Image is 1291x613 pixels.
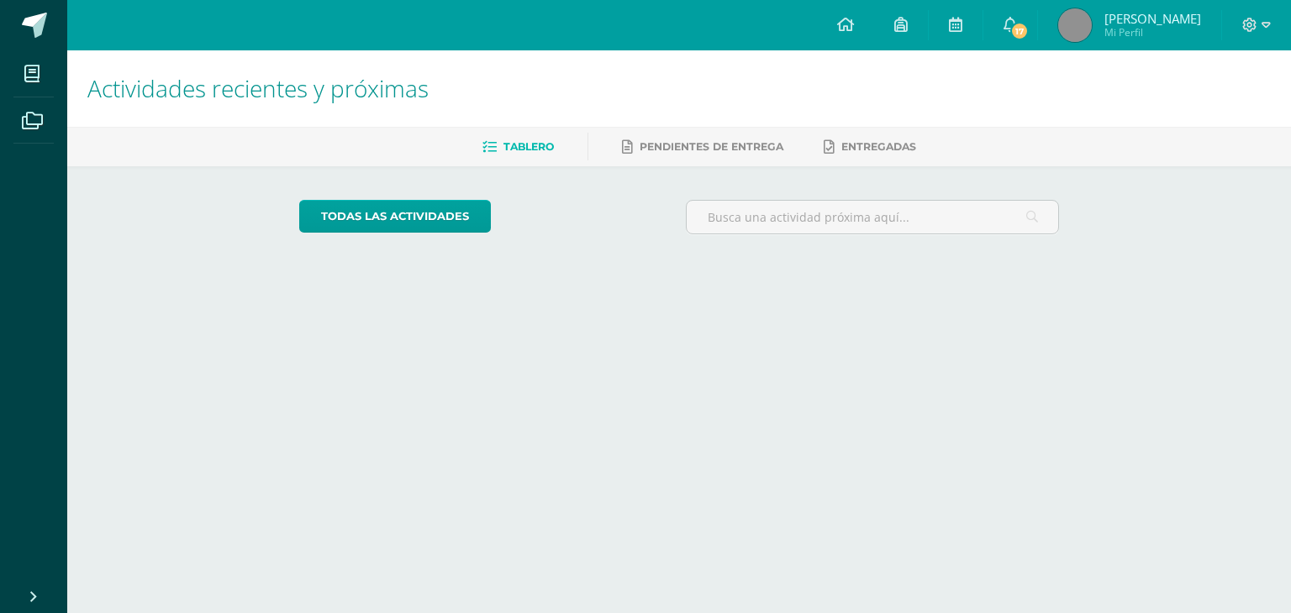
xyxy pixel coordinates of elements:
[1010,22,1029,40] span: 17
[482,134,554,160] a: Tablero
[87,72,429,104] span: Actividades recientes y próximas
[824,134,916,160] a: Entregadas
[1104,10,1201,27] span: [PERSON_NAME]
[503,140,554,153] span: Tablero
[622,134,783,160] a: Pendientes de entrega
[841,140,916,153] span: Entregadas
[640,140,783,153] span: Pendientes de entrega
[1058,8,1092,42] img: cf927202a46a389a0fd1f56cbe7481d1.png
[299,200,491,233] a: todas las Actividades
[1104,25,1201,39] span: Mi Perfil
[687,201,1059,233] input: Busca una actividad próxima aquí...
